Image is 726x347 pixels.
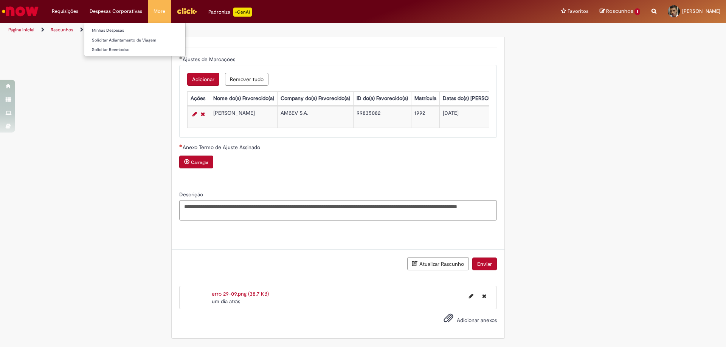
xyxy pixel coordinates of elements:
td: [DATE] [439,106,520,128]
button: Remover todas as linhas de Ajustes de Marcações [225,73,268,86]
th: Company do(a) Favorecido(a) [277,91,353,105]
span: Despesas Corporativas [90,8,142,15]
th: Nome do(a) Favorecido(a) [210,91,277,105]
img: ServiceNow [1,4,40,19]
td: AMBEV S.A. [277,106,353,128]
a: Solicitar Adiantamento de Viagem [84,36,185,45]
span: um dia atrás [212,298,240,305]
th: ID do(a) Favorecido(a) [353,91,411,105]
a: Editar Linha 1 [191,109,199,119]
small: Carregar [191,159,208,165]
span: Necessários [179,144,183,147]
th: Matrícula [411,91,439,105]
span: Descrição [179,191,205,198]
th: Datas do(s) [PERSON_NAME](s) [439,91,520,105]
span: Obrigatório Preenchido [179,56,183,59]
span: Requisições [52,8,78,15]
th: Ações [187,91,210,105]
a: Remover linha 1 [199,109,207,119]
button: Atualizar Rascunho [407,257,469,270]
span: More [154,8,165,15]
textarea: Descrição [179,200,497,221]
a: erro 29-09.png (38.7 KB) [212,290,269,297]
span: Adicionar anexos [457,317,497,324]
span: Ajustes de Marcações [183,56,237,63]
time: 30/09/2025 09:23:03 [212,298,240,305]
span: Favoritos [568,8,588,15]
td: 99835082 [353,106,411,128]
a: Página inicial [8,27,34,33]
span: Rascunhos [606,8,633,15]
span: [PERSON_NAME] [682,8,720,14]
td: [PERSON_NAME] [210,106,277,128]
button: Excluir erro 29-09.png [478,290,491,302]
div: Padroniza [208,8,252,17]
button: Enviar [472,258,497,270]
a: Minhas Despesas [84,26,185,35]
a: Rascunhos [51,27,73,33]
button: Carregar anexo de Anexo Termo de Ajuste Assinado Required [179,156,213,168]
td: 1992 [411,106,439,128]
button: Adicionar anexos [442,311,455,328]
a: Rascunhos [600,8,640,15]
p: +GenAi [233,8,252,17]
span: Anexo Termo de Ajuste Assinado [183,144,262,151]
span: 1 [634,8,640,15]
img: click_logo_yellow_360x200.png [177,5,197,17]
button: Adicionar uma linha para Ajustes de Marcações [187,73,219,86]
ul: Trilhas de página [6,23,478,37]
button: Editar nome de arquivo erro 29-09.png [464,290,478,302]
ul: Despesas Corporativas [84,23,186,56]
a: Solicitar Reembolso [84,46,185,54]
